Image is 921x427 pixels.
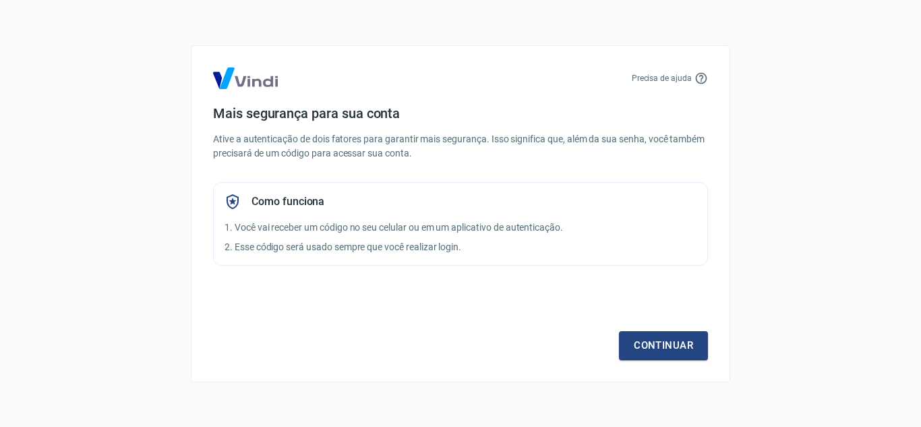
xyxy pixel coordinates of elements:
p: Precisa de ajuda [632,72,692,84]
a: Continuar [619,331,708,360]
img: Logo Vind [213,67,278,89]
p: 1. Você vai receber um código no seu celular ou em um aplicativo de autenticação. [225,221,696,235]
p: Ative a autenticação de dois fatores para garantir mais segurança. Isso significa que, além da su... [213,132,708,161]
h4: Mais segurança para sua conta [213,105,708,121]
p: 2. Esse código será usado sempre que você realizar login. [225,240,696,254]
h5: Como funciona [251,195,324,208]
